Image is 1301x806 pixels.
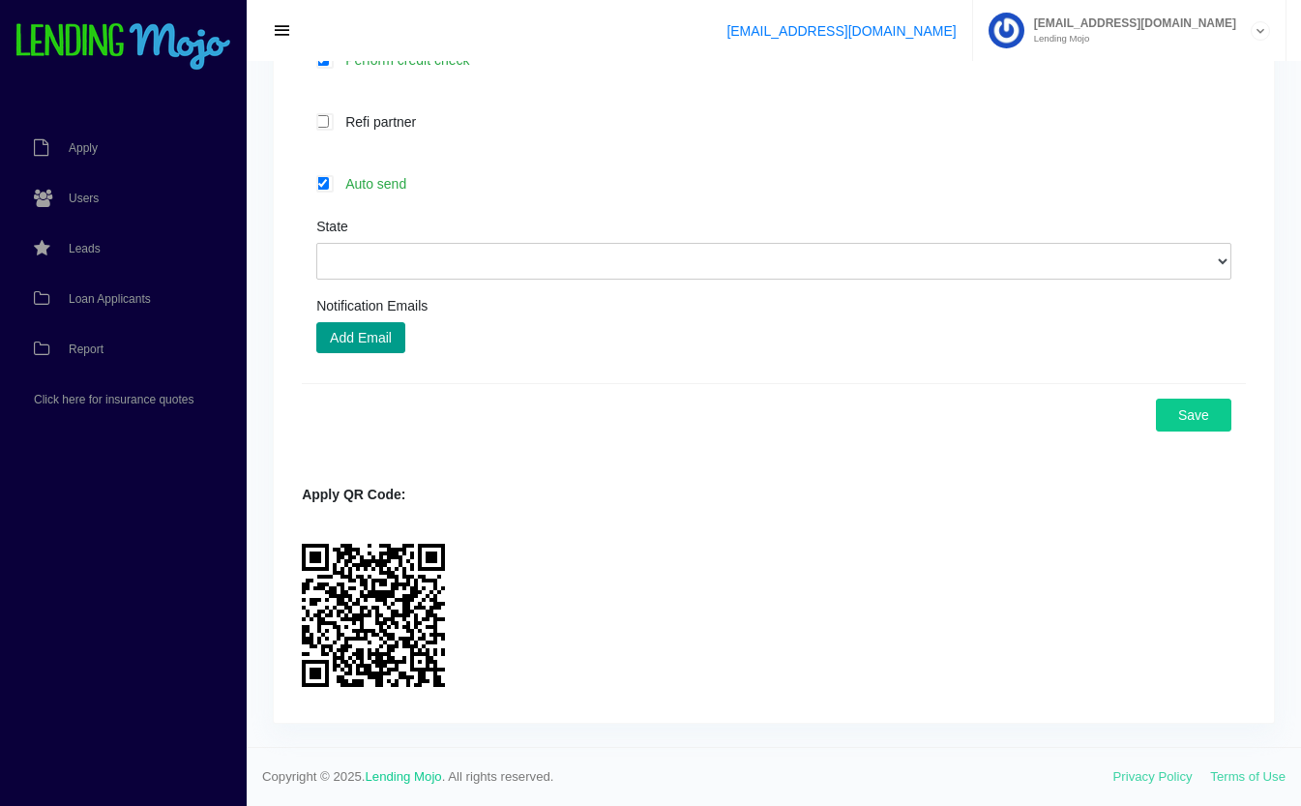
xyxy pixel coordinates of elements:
[262,767,1113,787] span: Copyright © 2025. . All rights reserved.
[336,110,1231,133] label: Refi partner
[1156,399,1231,432] button: Save
[1113,769,1193,784] a: Privacy Policy
[69,243,101,254] span: Leads
[336,172,1231,194] label: Auto send
[69,343,103,355] span: Report
[1024,34,1236,44] small: Lending Mojo
[1024,17,1236,29] span: [EMAIL_ADDRESS][DOMAIN_NAME]
[69,193,99,204] span: Users
[15,23,232,72] img: logo-small.png
[69,293,151,305] span: Loan Applicants
[366,769,442,784] a: Lending Mojo
[302,485,1246,505] div: Apply QR Code:
[989,13,1024,48] img: Profile image
[726,23,956,39] a: [EMAIL_ADDRESS][DOMAIN_NAME]
[316,322,405,353] button: Add Email
[34,394,193,405] span: Click here for insurance quotes
[1210,769,1286,784] a: Terms of Use
[316,299,428,313] label: Notification Emails
[316,220,348,233] label: State
[69,142,98,154] span: Apply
